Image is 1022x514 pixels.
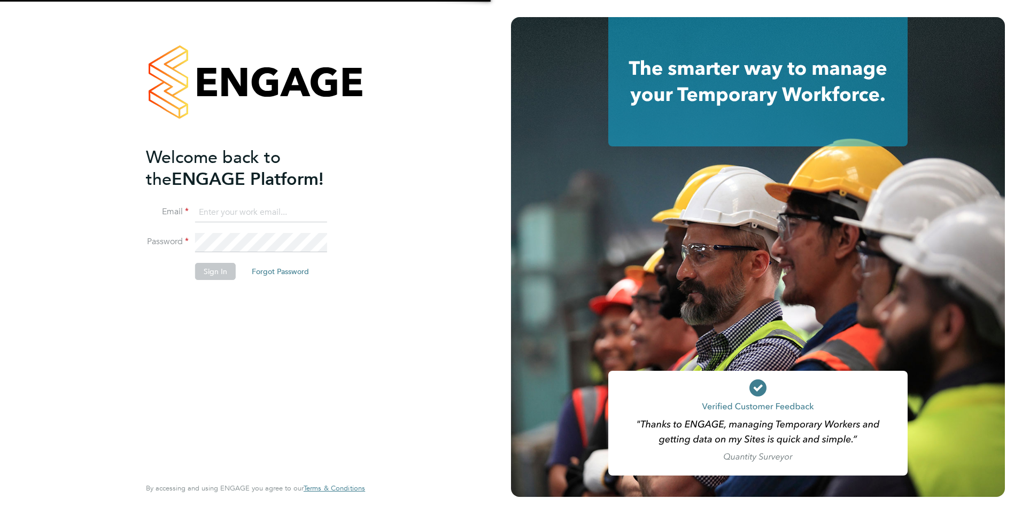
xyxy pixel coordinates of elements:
[243,263,318,280] button: Forgot Password
[304,484,365,493] a: Terms & Conditions
[146,236,189,247] label: Password
[195,203,327,222] input: Enter your work email...
[146,146,354,190] h2: ENGAGE Platform!
[146,206,189,217] label: Email
[146,484,365,493] span: By accessing and using ENGAGE you agree to our
[195,263,236,280] button: Sign In
[146,147,281,190] span: Welcome back to the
